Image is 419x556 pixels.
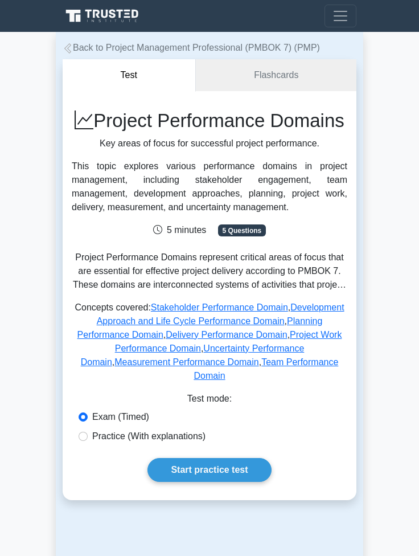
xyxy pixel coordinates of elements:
[92,410,149,424] label: Exam (Timed)
[72,392,347,410] div: Test mode:
[63,43,320,52] a: Back to Project Management Professional (PMBOK 7) (PMP)
[115,330,342,353] a: Project Work Performance Domain
[77,316,323,340] a: Planning Performance Domain
[72,160,347,214] div: This topic explores various performance domains in project management, including stakeholder enga...
[72,251,347,292] p: Project Performance Domains represent critical areas of focus that are essential for effective pr...
[81,344,305,367] a: Uncertainty Performance Domain
[196,59,356,92] a: Flashcards
[147,458,271,482] a: Start practice test
[72,109,347,132] h1: Project Performance Domains
[72,301,347,383] p: Concepts covered: , , , , , , ,
[151,302,288,312] a: Stakeholder Performance Domain
[114,357,258,367] a: Measurement Performance Domain
[218,224,266,236] span: 5 Questions
[153,225,206,235] span: 5 minutes
[97,302,344,326] a: Development Approach and Life Cycle Performance Domain
[194,357,338,381] a: Team Performance Domain
[324,5,356,27] button: Toggle navigation
[63,59,196,92] button: Test
[92,430,206,443] label: Practice (With explanations)
[166,330,287,340] a: Delivery Performance Domain
[72,137,347,150] p: Key areas of focus for successful project performance.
